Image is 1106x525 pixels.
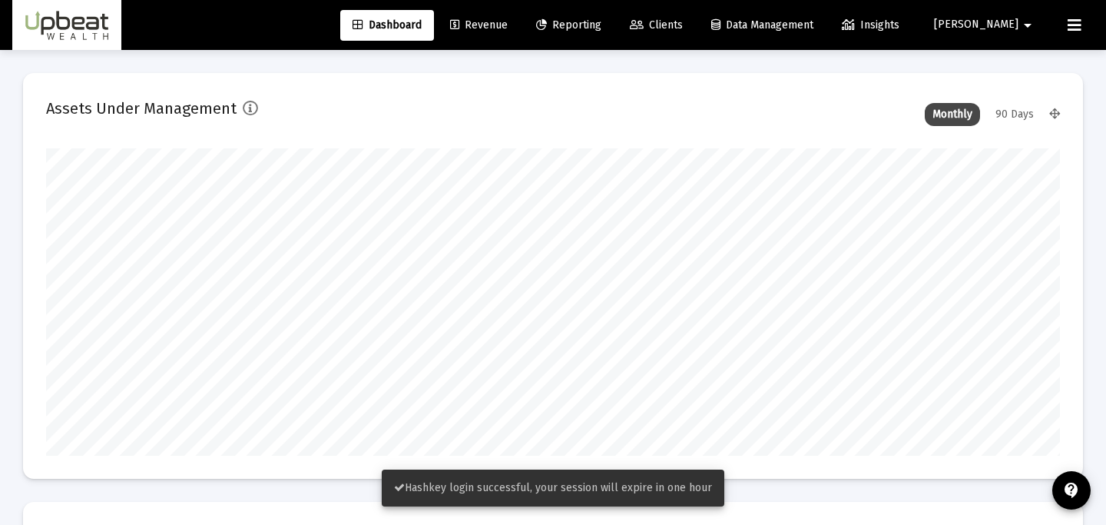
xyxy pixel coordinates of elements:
[618,10,695,41] a: Clients
[24,10,110,41] img: Dashboard
[450,18,508,32] span: Revenue
[46,96,237,121] h2: Assets Under Management
[353,18,422,32] span: Dashboard
[630,18,683,32] span: Clients
[438,10,520,41] a: Revenue
[829,10,912,41] a: Insights
[842,18,899,32] span: Insights
[1018,10,1037,41] mat-icon: arrow_drop_down
[1062,481,1081,500] mat-icon: contact_support
[916,9,1055,40] button: [PERSON_NAME]
[699,10,826,41] a: Data Management
[925,103,980,126] div: Monthly
[340,10,434,41] a: Dashboard
[934,18,1018,32] span: [PERSON_NAME]
[988,103,1041,126] div: 90 Days
[524,10,614,41] a: Reporting
[536,18,601,32] span: Reporting
[711,18,813,32] span: Data Management
[394,481,712,494] span: Hashkey login successful, your session will expire in one hour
